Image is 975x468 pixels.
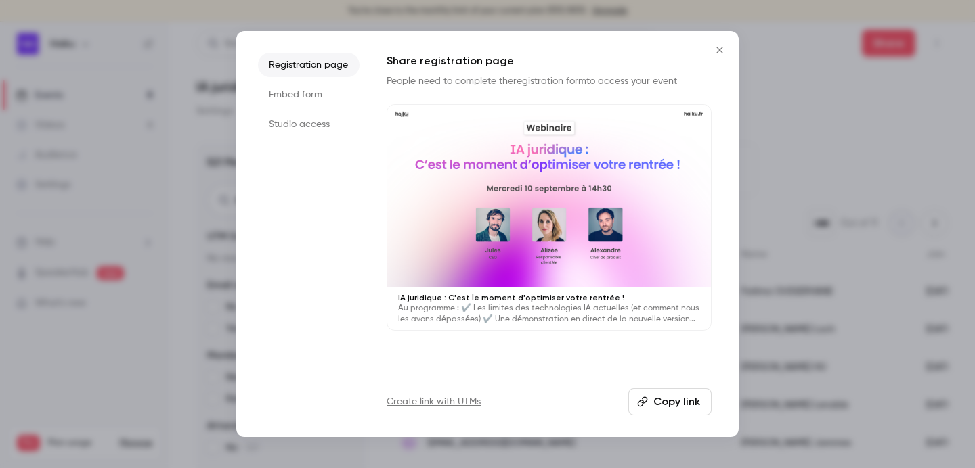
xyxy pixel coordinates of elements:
p: People need to complete the to access your event [387,74,712,88]
p: Au programme : ✔️ Les limites des technologies IA actuelles (et comment nous les avons dépassées)... [398,303,700,325]
li: Studio access [258,112,360,137]
h1: Share registration page [387,53,712,69]
p: IA juridique : C'est le moment d'optimiser votre rentrée ! [398,292,700,303]
button: Copy link [628,388,712,415]
a: registration form [513,76,586,86]
li: Registration page [258,53,360,77]
a: IA juridique : C'est le moment d'optimiser votre rentrée !Au programme : ✔️ Les limites des techn... [387,104,712,331]
button: Close [706,37,733,64]
li: Embed form [258,83,360,107]
a: Create link with UTMs [387,395,481,408]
